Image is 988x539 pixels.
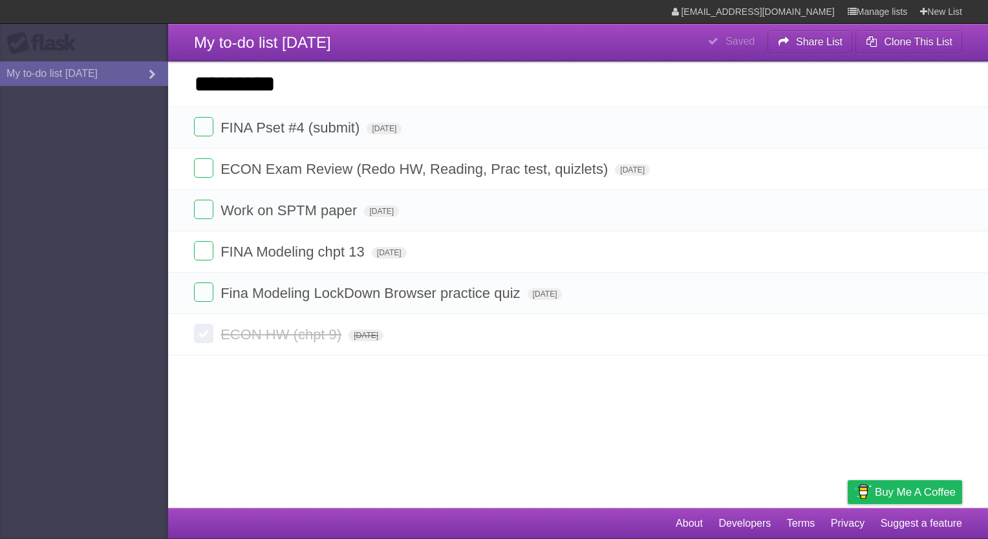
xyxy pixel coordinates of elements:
[220,285,523,301] span: Fina Modeling LockDown Browser practice quiz
[787,511,815,536] a: Terms
[194,241,213,260] label: Done
[367,123,402,134] span: [DATE]
[372,247,407,259] span: [DATE]
[194,117,213,136] label: Done
[194,200,213,219] label: Done
[768,30,853,54] button: Share List
[220,161,611,177] span: ECON Exam Review (Redo HW, Reading, Prac test, quizlets)
[220,120,363,136] span: FINA Pset #4 (submit)
[194,34,331,51] span: My to-do list [DATE]
[615,164,650,176] span: [DATE]
[349,330,383,341] span: [DATE]
[220,326,345,343] span: ECON HW (chpt 9)
[220,244,368,260] span: FINA Modeling chpt 13
[796,36,843,47] b: Share List
[854,481,872,503] img: Buy me a coffee
[528,288,563,300] span: [DATE]
[220,202,360,218] span: Work on SPTM paper
[855,30,962,54] button: Clone This List
[725,36,755,47] b: Saved
[676,511,703,536] a: About
[831,511,865,536] a: Privacy
[884,36,952,47] b: Clone This List
[881,511,962,536] a: Suggest a feature
[6,32,84,55] div: Flask
[718,511,771,536] a: Developers
[194,282,213,302] label: Done
[194,324,213,343] label: Done
[848,480,962,504] a: Buy me a coffee
[364,206,399,217] span: [DATE]
[875,481,956,503] span: Buy me a coffee
[194,158,213,178] label: Done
